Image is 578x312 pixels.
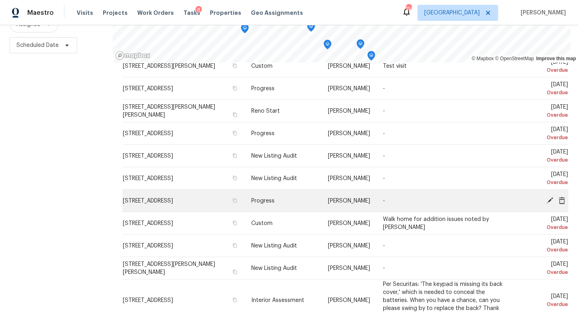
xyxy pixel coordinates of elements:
[517,111,568,119] div: Overdue
[383,243,385,249] span: -
[424,9,480,17] span: [GEOGRAPHIC_DATA]
[517,9,566,17] span: [PERSON_NAME]
[517,268,568,276] div: Overdue
[383,198,385,204] span: -
[123,104,215,118] span: [STREET_ADDRESS][PERSON_NAME][PERSON_NAME]
[383,108,385,114] span: -
[383,217,489,230] span: Walk home for addition issues noted by [PERSON_NAME]
[16,41,59,49] span: Scheduled Date
[383,86,385,91] span: -
[210,9,241,17] span: Properties
[517,59,568,74] span: [DATE]
[251,198,275,204] span: Progress
[231,174,238,182] button: Copy Address
[123,153,173,159] span: [STREET_ADDRESS]
[544,197,556,204] span: Edit
[356,39,364,52] div: Map marker
[123,198,173,204] span: [STREET_ADDRESS]
[251,153,297,159] span: New Listing Audit
[406,5,411,13] div: 114
[251,243,297,249] span: New Listing Audit
[517,223,568,231] div: Overdue
[328,86,370,91] span: [PERSON_NAME]
[251,9,303,17] span: Geo Assignments
[517,300,568,308] div: Overdue
[231,268,238,276] button: Copy Address
[231,219,238,227] button: Copy Address
[231,62,238,69] button: Copy Address
[251,221,273,226] span: Custom
[495,56,534,61] a: OpenStreetMap
[517,293,568,308] span: [DATE]
[383,153,385,159] span: -
[328,63,370,69] span: [PERSON_NAME]
[123,131,173,136] span: [STREET_ADDRESS]
[123,297,173,303] span: [STREET_ADDRESS]
[103,9,128,17] span: Projects
[517,246,568,254] div: Overdue
[251,86,275,91] span: Progress
[517,82,568,97] span: [DATE]
[328,108,370,114] span: [PERSON_NAME]
[115,51,151,60] a: Mapbox homepage
[307,22,315,34] div: Map marker
[324,40,332,52] div: Map marker
[517,261,568,276] span: [DATE]
[123,63,215,69] span: [STREET_ADDRESS][PERSON_NAME]
[231,242,238,249] button: Copy Address
[517,239,568,254] span: [DATE]
[231,111,238,118] button: Copy Address
[231,85,238,92] button: Copy Address
[328,131,370,136] span: [PERSON_NAME]
[517,149,568,164] span: [DATE]
[251,297,304,303] span: Interior Assessment
[231,296,238,303] button: Copy Address
[251,131,275,136] span: Progress
[517,66,568,74] div: Overdue
[383,176,385,181] span: -
[383,265,385,271] span: -
[183,10,200,16] span: Tasks
[517,156,568,164] div: Overdue
[241,24,249,36] div: Map marker
[517,134,568,142] div: Overdue
[536,56,576,61] a: Improve this map
[328,297,370,303] span: [PERSON_NAME]
[328,198,370,204] span: [PERSON_NAME]
[556,197,568,204] span: Cancel
[123,261,215,275] span: [STREET_ADDRESS][PERSON_NAME][PERSON_NAME]
[367,51,375,63] div: Map marker
[123,176,173,181] span: [STREET_ADDRESS]
[251,63,273,69] span: Custom
[251,265,297,271] span: New Listing Audit
[517,127,568,142] span: [DATE]
[251,108,280,114] span: Reno Start
[328,265,370,271] span: [PERSON_NAME]
[123,243,173,249] span: [STREET_ADDRESS]
[231,130,238,137] button: Copy Address
[383,131,385,136] span: -
[328,176,370,181] span: [PERSON_NAME]
[27,9,54,17] span: Maestro
[251,176,297,181] span: New Listing Audit
[472,56,494,61] a: Mapbox
[517,89,568,97] div: Overdue
[328,221,370,226] span: [PERSON_NAME]
[328,153,370,159] span: [PERSON_NAME]
[517,104,568,119] span: [DATE]
[77,9,93,17] span: Visits
[231,152,238,159] button: Copy Address
[517,217,568,231] span: [DATE]
[231,197,238,204] button: Copy Address
[123,86,173,91] span: [STREET_ADDRESS]
[328,243,370,249] span: [PERSON_NAME]
[195,6,202,14] div: 8
[517,178,568,186] div: Overdue
[123,221,173,226] span: [STREET_ADDRESS]
[137,9,174,17] span: Work Orders
[517,172,568,186] span: [DATE]
[383,63,407,69] span: Test visit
